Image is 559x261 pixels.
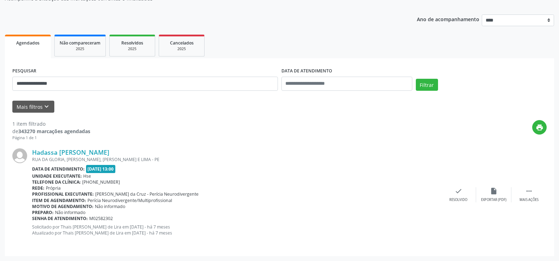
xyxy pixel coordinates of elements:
[536,124,543,131] i: print
[417,14,479,23] p: Ano de acompanhamento
[121,40,143,46] span: Resolvidos
[32,148,109,156] a: Hadassa [PERSON_NAME]
[416,79,438,91] button: Filtrar
[32,191,94,197] b: Profissional executante:
[86,165,116,173] span: [DATE] 13:00
[115,46,150,52] div: 2025
[43,103,50,111] i: keyboard_arrow_down
[12,148,27,163] img: img
[32,215,88,221] b: Senha de atendimento:
[95,191,199,197] span: [PERSON_NAME] da Cruz - Perícia Neurodivergente
[164,46,199,52] div: 2025
[12,66,36,77] label: PESQUISAR
[170,40,194,46] span: Cancelados
[32,166,85,172] b: Data de atendimento:
[455,187,462,195] i: check
[532,120,547,135] button: print
[16,40,40,46] span: Agendados
[82,179,120,185] span: [PHONE_NUMBER]
[12,127,90,135] div: de
[87,197,172,203] span: Perícia Neurodivergente/Multiprofissional
[32,179,81,185] b: Telefone da clínica:
[83,173,91,179] span: Hse
[60,46,101,52] div: 2025
[32,203,93,209] b: Motivo de agendamento:
[12,101,54,113] button: Mais filtroskeyboard_arrow_down
[490,187,498,195] i: insert_drive_file
[281,66,332,77] label: DATA DE ATENDIMENTO
[18,128,90,135] strong: 343270 marcações agendadas
[32,156,441,162] div: RUA DA GLORIA, [PERSON_NAME], [PERSON_NAME] E LIMA - PE
[12,135,90,141] div: Página 1 de 1
[55,209,85,215] span: Não informado
[525,187,533,195] i: 
[60,40,101,46] span: Não compareceram
[32,197,86,203] b: Item de agendamento:
[95,203,125,209] span: Não informado
[481,197,506,202] div: Exportar (PDF)
[46,185,61,191] span: Própria
[12,120,90,127] div: 1 item filtrado
[519,197,539,202] div: Mais ações
[89,215,113,221] span: M02582302
[449,197,467,202] div: Resolvido
[32,185,44,191] b: Rede:
[32,224,441,236] p: Solicitado por Thais [PERSON_NAME] de Lira em [DATE] - há 7 meses Atualizado por Thais [PERSON_NA...
[32,209,54,215] b: Preparo:
[32,173,82,179] b: Unidade executante:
